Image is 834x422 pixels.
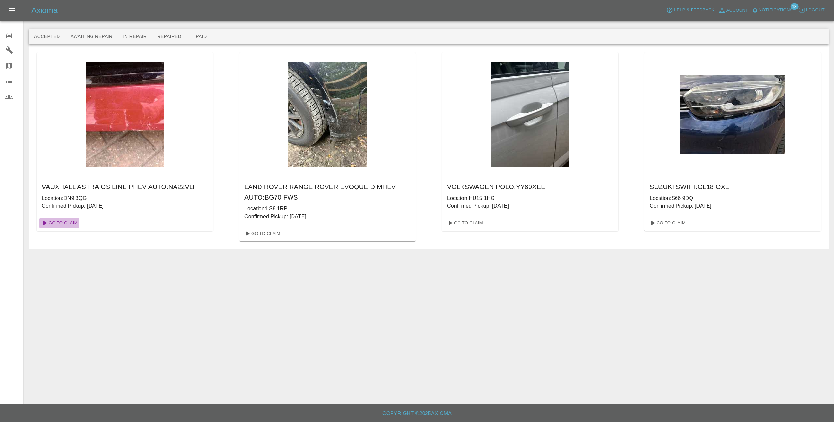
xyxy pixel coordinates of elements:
[447,202,613,210] p: Confirmed Pickup: [DATE]
[5,409,829,418] h6: Copyright © 2025 Axioma
[65,29,118,44] button: Awaiting Repair
[665,5,716,15] button: Help & Feedback
[242,228,282,239] a: Go To Claim
[650,194,816,202] p: Location: S66 9DQ
[42,194,208,202] p: Location: DN9 3QG
[152,29,187,44] button: Repaired
[118,29,152,44] button: In Repair
[797,5,826,15] button: Logout
[42,202,208,210] p: Confirmed Pickup: [DATE]
[39,218,79,228] a: Go To Claim
[726,7,748,14] span: Account
[244,213,410,220] p: Confirmed Pickup: [DATE]
[647,218,687,228] a: Go To Claim
[31,5,58,16] h5: Axioma
[244,205,410,213] p: Location: LS8 1RP
[759,7,793,14] span: Notifications
[42,182,208,192] h6: VAUXHALL ASTRA GS LINE PHEV AUTO : NA22VLF
[650,202,816,210] p: Confirmed Pickup: [DATE]
[187,29,216,44] button: Paid
[674,7,714,14] span: Help & Feedback
[244,182,410,203] h6: LAND ROVER RANGE ROVER EVOQUE D MHEV AUTO : BG70 FWS
[716,5,750,16] a: Account
[447,182,613,192] h6: VOLKSWAGEN POLO : YY69XEE
[29,29,65,44] button: Accepted
[650,182,816,192] h6: SUZUKI SWIFT : GL18 OXE
[806,7,825,14] span: Logout
[750,5,794,15] button: Notifications
[444,218,485,228] a: Go To Claim
[447,194,613,202] p: Location: HU15 1HG
[790,3,798,10] span: 18
[4,3,20,18] button: Open drawer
